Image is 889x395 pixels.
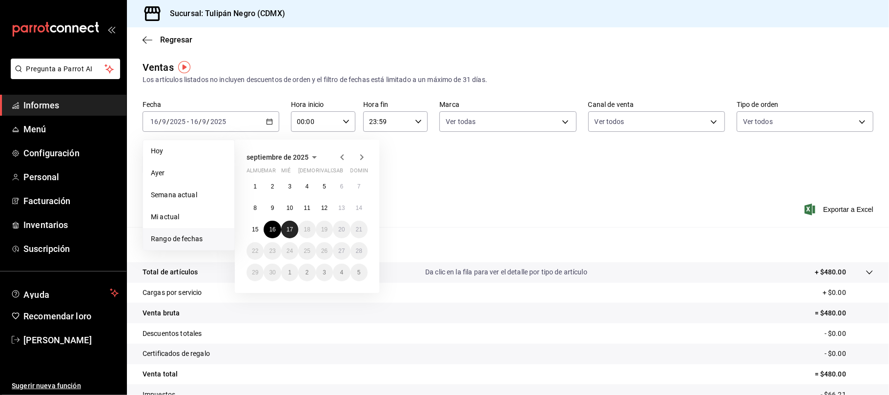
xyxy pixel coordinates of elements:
[269,248,275,254] abbr: 23 de septiembre de 2025
[288,269,291,276] font: 1
[825,350,846,357] font: - $0.00
[11,59,120,79] button: Pregunta a Parrot AI
[351,178,368,195] button: 7 de septiembre de 2025
[288,183,291,190] abbr: 3 de septiembre de 2025
[151,191,197,199] font: Semana actual
[321,226,328,233] font: 19
[304,226,310,233] font: 18
[190,118,199,125] input: --
[247,264,264,281] button: 29 de septiembre de 2025
[23,220,68,230] font: Inventarios
[425,268,587,276] font: Da clic en la fila para ver el detalle por tipo de artículo
[271,183,274,190] font: 2
[247,221,264,238] button: 15 de septiembre de 2025
[247,153,309,161] font: septiembre de 2025
[162,118,166,125] input: --
[23,124,46,134] font: Menú
[333,199,350,217] button: 13 de septiembre de 2025
[199,118,202,125] font: /
[298,242,315,260] button: 25 de septiembre de 2025
[316,167,343,174] font: rivalizar
[356,205,362,211] font: 14
[815,309,846,317] font: = $480.00
[23,290,50,300] font: Ayuda
[26,65,93,73] font: Pregunta a Parrot AI
[150,118,159,125] input: --
[143,330,202,337] font: Descuentos totales
[169,118,186,125] input: ----
[333,242,350,260] button: 27 de septiembre de 2025
[107,25,115,33] button: abrir_cajón_menú
[340,269,343,276] font: 4
[356,248,362,254] font: 28
[207,118,210,125] font: /
[269,226,275,233] abbr: 16 de septiembre de 2025
[351,264,368,281] button: 5 de octubre de 2025
[252,269,258,276] font: 29
[252,226,258,233] font: 15
[338,248,345,254] abbr: 27 de septiembre de 2025
[247,167,275,174] font: almuerzo
[264,178,281,195] button: 2 de septiembre de 2025
[281,221,298,238] button: 17 de septiembre de 2025
[210,118,227,125] input: ----
[306,183,309,190] abbr: 4 de septiembre de 2025
[321,248,328,254] font: 26
[357,183,361,190] font: 7
[247,167,275,178] abbr: lunes
[247,242,264,260] button: 22 de septiembre de 2025
[306,183,309,190] font: 4
[321,205,328,211] font: 12
[23,172,59,182] font: Personal
[333,178,350,195] button: 6 de septiembre de 2025
[287,226,293,233] font: 17
[151,235,203,243] font: Rango de fechas
[170,9,285,18] font: Sucursal: Tulipán Negro (CDMX)
[287,248,293,254] font: 24
[23,196,70,206] font: Facturación
[321,205,328,211] abbr: 12 de septiembre de 2025
[143,62,174,73] font: Ventas
[23,311,91,321] font: Recomendar loro
[202,118,207,125] input: --
[264,242,281,260] button: 23 de septiembre de 2025
[356,226,362,233] abbr: 21 de septiembre de 2025
[351,199,368,217] button: 14 de septiembre de 2025
[151,147,163,155] font: Hoy
[357,269,361,276] abbr: 5 de octubre de 2025
[340,183,343,190] font: 6
[23,244,70,254] font: Suscripción
[323,183,326,190] font: 5
[333,264,350,281] button: 4 de octubre de 2025
[323,269,326,276] font: 3
[247,151,320,163] button: septiembre de 2025
[298,167,356,178] abbr: jueves
[178,61,190,73] img: Marcador de información sobre herramientas
[264,221,281,238] button: 16 de septiembre de 2025
[252,226,258,233] abbr: 15 de septiembre de 2025
[281,199,298,217] button: 10 de septiembre de 2025
[143,35,192,44] button: Regresar
[338,248,345,254] font: 27
[357,183,361,190] abbr: 7 de septiembre de 2025
[143,289,202,296] font: Cargas por servicio
[143,268,198,276] font: Total de artículos
[281,242,298,260] button: 24 de septiembre de 2025
[351,221,368,238] button: 21 de septiembre de 2025
[288,269,291,276] abbr: 1 de octubre de 2025
[338,205,345,211] abbr: 13 de septiembre de 2025
[269,269,275,276] font: 30
[338,205,345,211] font: 13
[12,382,81,390] font: Sugerir nueva función
[357,269,361,276] font: 5
[287,248,293,254] abbr: 24 de septiembre de 2025
[323,183,326,190] abbr: 5 de septiembre de 2025
[187,118,189,125] font: -
[269,248,275,254] font: 23
[264,167,275,174] font: mar
[287,226,293,233] abbr: 17 de septiembre de 2025
[271,205,274,211] abbr: 9 de septiembre de 2025
[595,118,624,125] font: Ver todos
[269,226,275,233] font: 16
